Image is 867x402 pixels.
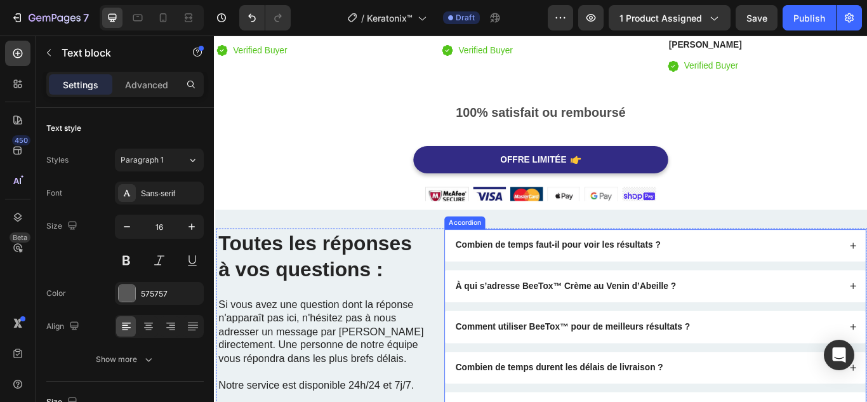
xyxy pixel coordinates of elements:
[367,11,413,25] span: Keratonix™
[46,318,82,335] div: Align
[46,348,204,371] button: Show more
[83,10,89,25] p: 7
[62,45,169,60] p: Text block
[609,5,731,30] button: 1 product assigned
[239,5,291,30] div: Undo/Redo
[121,154,164,166] span: Paragraph 1
[824,340,854,370] div: Open Intercom Messenger
[46,288,66,299] div: Color
[46,187,62,199] div: Font
[736,5,778,30] button: Save
[793,11,825,25] div: Publish
[115,149,204,171] button: Paragraph 1
[281,286,538,297] strong: À qui s’adresse BeeTox™ Crème au Venin d’Abeille ?
[271,213,314,224] div: Accordion
[141,288,201,300] div: 575757
[125,78,168,91] p: Advanced
[214,36,867,402] iframe: Design area
[46,218,80,235] div: Size
[5,229,230,286] strong: Toutes les réponses à vos questions :
[334,139,411,150] strong: OFFRE LIMITÉE
[281,382,523,392] strong: Combien de temps durent les délais de livraison ?
[232,129,529,161] a: OFFRE LIMITÉE
[10,232,30,243] div: Beta
[282,81,480,98] span: 100% satisfait ou remboursé
[619,11,702,25] span: 1 product assigned
[746,13,767,23] span: Save
[5,5,95,30] button: 7
[456,12,475,23] span: Draft
[783,5,836,30] button: Publish
[141,188,201,199] div: Sans-serif
[46,154,69,166] div: Styles
[46,123,81,134] div: Text style
[281,334,555,345] strong: Comment utiliser BeeTox™ pour de meilleurs résultats ?
[12,135,30,145] div: 450
[63,78,98,91] p: Settings
[281,239,520,250] strong: Combien de temps faut-il pour voir les résultats ?
[96,353,155,366] div: Show more
[361,11,364,25] span: /
[476,177,515,200] img: gempages_574280435123618862-7c87da00-185a-4cf1-af40-47f426b48766.webp
[5,306,248,385] p: Si vous avez une question dont la réponse n'apparaît pas ici, n'hésitez pas à nous adresser un me...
